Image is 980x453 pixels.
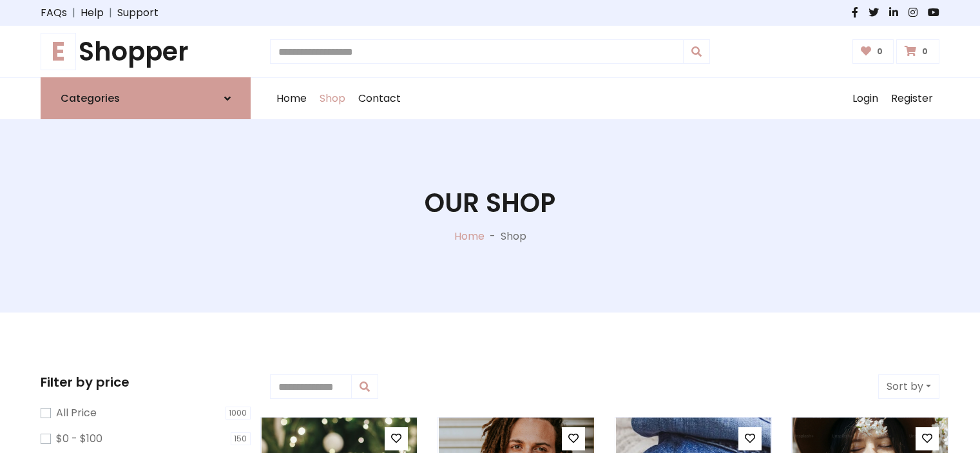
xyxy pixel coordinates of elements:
[117,5,159,21] a: Support
[81,5,104,21] a: Help
[41,33,76,70] span: E
[852,39,894,64] a: 0
[352,78,407,119] a: Contact
[454,229,485,244] a: Home
[313,78,352,119] a: Shop
[41,36,251,67] a: EShopper
[874,46,886,57] span: 0
[485,229,501,244] p: -
[41,77,251,119] a: Categories
[425,188,555,218] h1: Our Shop
[878,374,939,399] button: Sort by
[56,405,97,421] label: All Price
[270,78,313,119] a: Home
[104,5,117,21] span: |
[501,229,526,244] p: Shop
[846,78,885,119] a: Login
[231,432,251,445] span: 150
[41,5,67,21] a: FAQs
[919,46,931,57] span: 0
[226,407,251,419] span: 1000
[61,92,120,104] h6: Categories
[41,36,251,67] h1: Shopper
[67,5,81,21] span: |
[56,431,102,447] label: $0 - $100
[896,39,939,64] a: 0
[41,374,251,390] h5: Filter by price
[885,78,939,119] a: Register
